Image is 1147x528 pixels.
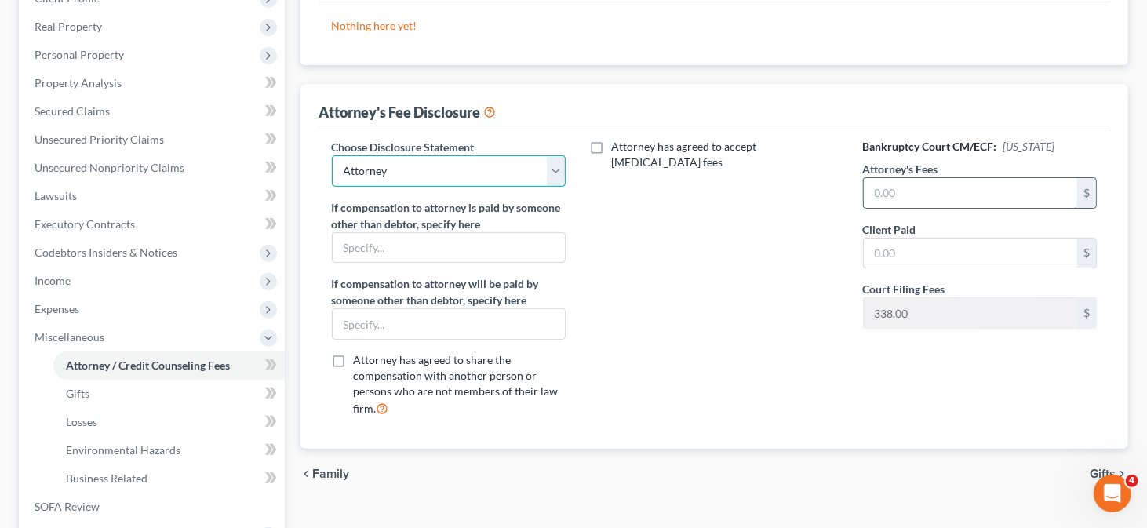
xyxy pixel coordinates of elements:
a: Property Analysis [22,69,285,97]
a: Losses [53,408,285,436]
span: Attorney has agreed to accept [MEDICAL_DATA] fees [611,140,756,169]
span: [US_STATE] [1003,140,1055,153]
span: Real Property [35,20,102,33]
span: Income [35,274,71,287]
a: Lawsuits [22,182,285,210]
span: Secured Claims [35,104,110,118]
span: Expenses [35,302,79,315]
span: Codebtors Insiders & Notices [35,246,177,259]
span: Gifts [66,387,89,400]
span: Property Analysis [35,76,122,89]
button: chevron_left Family [300,468,350,480]
span: Miscellaneous [35,330,104,344]
a: Unsecured Priority Claims [22,126,285,154]
span: Lawsuits [35,189,77,202]
input: 0.00 [864,239,1078,268]
label: Attorney's Fees [863,161,938,177]
div: $ [1077,298,1096,328]
h6: Bankruptcy Court CM/ECF: [863,139,1098,155]
i: chevron_left [300,468,313,480]
span: Attorney / Credit Counseling Fees [66,359,230,372]
span: Executory Contracts [35,217,135,231]
button: Gifts chevron_right [1090,468,1128,480]
input: 0.00 [864,298,1078,328]
label: Client Paid [863,221,916,238]
i: chevron_right [1116,468,1128,480]
span: Family [313,468,350,480]
a: SOFA Review [22,493,285,521]
a: Secured Claims [22,97,285,126]
a: Unsecured Nonpriority Claims [22,154,285,182]
label: Choose Disclosure Statement [332,139,475,155]
a: Gifts [53,380,285,408]
span: SOFA Review [35,500,100,513]
label: If compensation to attorney is paid by someone other than debtor, specify here [332,199,566,232]
p: Nothing here yet! [332,18,1098,34]
a: Attorney / Credit Counseling Fees [53,351,285,380]
div: $ [1077,239,1096,268]
div: $ [1077,178,1096,208]
label: If compensation to attorney will be paid by someone other than debtor, specify here [332,275,566,308]
span: Unsecured Nonpriority Claims [35,161,184,174]
span: Environmental Hazards [66,443,180,457]
label: Court Filing Fees [863,281,945,297]
input: Specify... [333,309,566,339]
span: Losses [66,415,97,428]
span: Business Related [66,472,147,485]
input: 0.00 [864,178,1078,208]
input: Specify... [333,233,566,263]
span: 4 [1126,475,1138,487]
div: Attorney's Fee Disclosure [319,103,497,122]
iframe: Intercom live chat [1094,475,1131,512]
span: Gifts [1090,468,1116,480]
a: Business Related [53,464,285,493]
a: Environmental Hazards [53,436,285,464]
a: Executory Contracts [22,210,285,239]
span: Attorney has agreed to share the compensation with another person or persons who are not members ... [354,353,559,415]
span: Unsecured Priority Claims [35,133,164,146]
span: Personal Property [35,48,124,61]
